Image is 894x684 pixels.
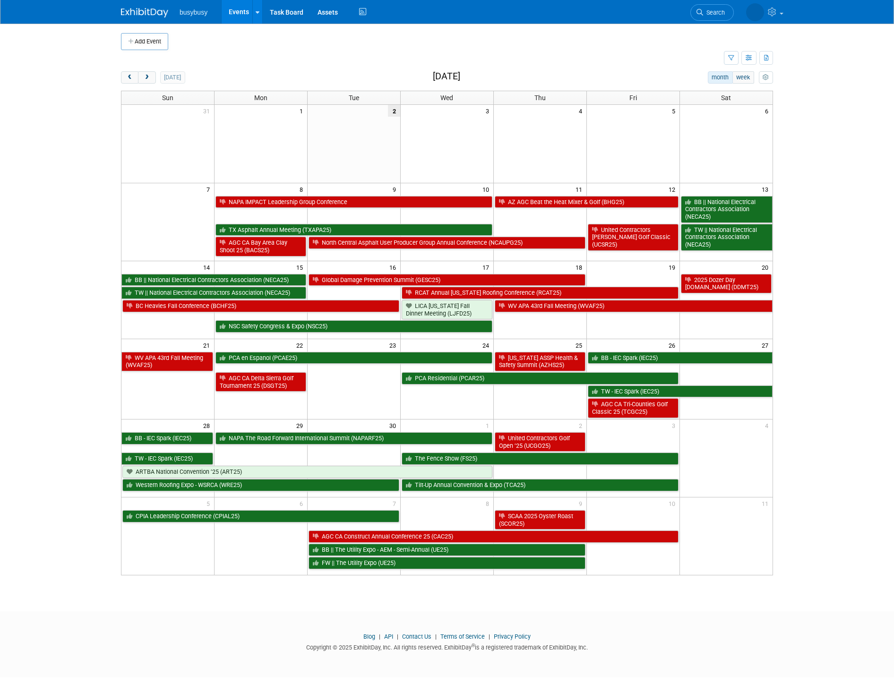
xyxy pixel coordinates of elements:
span: 2 [388,105,400,117]
a: United Contractors [PERSON_NAME] Golf Classic (UCSR25) [588,224,679,251]
sup: ® [472,643,475,648]
a: TW || National Electrical Contractors Association (NECA25) [121,287,306,299]
span: Wed [440,94,453,102]
a: TW - IEC Spark (IEC25) [121,453,213,465]
a: Tilt-Up Annual Convention & Expo (TCA25) [402,479,679,491]
span: 26 [668,339,679,351]
a: Blog [363,633,375,640]
span: | [486,633,492,640]
a: TW - IEC Spark (IEC25) [588,385,773,398]
span: 24 [481,339,493,351]
span: 14 [202,261,214,273]
span: Mon [254,94,267,102]
span: Thu [534,94,546,102]
a: RCAT Annual [US_STATE] Roofing Conference (RCAT25) [402,287,679,299]
span: 13 [761,183,773,195]
a: TX Asphalt Annual Meeting (TXAPA25) [215,224,492,236]
span: 6 [299,497,307,509]
span: 25 [575,339,586,351]
span: Search [703,9,725,16]
button: prev [121,71,138,84]
a: AGC CA Delta Sierra Golf Tournament 25 (DSGT25) [215,372,306,392]
span: 17 [481,261,493,273]
span: busybusy [180,9,207,16]
span: 19 [668,261,679,273]
a: [US_STATE] ASSP Health & Safety Summit (AZHS25) [495,352,585,371]
span: 5 [206,497,214,509]
a: NSC Safety Congress & Expo (NSC25) [215,320,492,333]
a: AGC CA Construct Annual Conference 25 (CAC25) [309,530,678,543]
span: 18 [575,261,586,273]
button: week [732,71,754,84]
a: BB - IEC Spark (IEC25) [588,352,773,364]
a: FW || The Utility Expo (UE25) [309,557,585,569]
button: myCustomButton [759,71,773,84]
a: PCA Residential (PCAR25) [402,372,679,385]
a: AZ AGC Beat the Heat Mixer & Golf (BHG25) [495,196,679,208]
a: BB || National Electrical Contractors Association (NECA25) [121,274,306,286]
a: BB || National Electrical Contractors Association (NECA25) [681,196,773,223]
a: ARTBA National Convention ’25 (ART25) [122,466,492,478]
a: Western Roofing Expo - WSRCA (WRE25) [122,479,399,491]
a: API [384,633,393,640]
img: Braden Gillespie [746,3,764,21]
span: 31 [202,105,214,117]
span: 9 [392,183,400,195]
span: 10 [668,497,679,509]
span: 28 [202,419,214,431]
a: NAPA IMPACT Leadership Group Conference [215,196,492,208]
a: The Fence Show (FS25) [402,453,679,465]
a: WV APA 43rd Fall Meeting (WVAF25) [495,300,773,312]
a: 2025 Dozer Day [DOMAIN_NAME] (DDMT25) [681,274,772,293]
span: 5 [671,105,679,117]
a: LICA [US_STATE] Fall Dinner Meeting (LJFD25) [402,300,492,319]
a: BB || The Utility Expo - AEM - Semi-Annual (UE25) [309,544,585,556]
a: BB - IEC Spark (IEC25) [121,432,213,445]
a: WV APA 43rd Fall Meeting (WVAF25) [121,352,213,371]
span: 10 [481,183,493,195]
span: Tue [349,94,359,102]
span: 7 [392,497,400,509]
span: 7 [206,183,214,195]
span: 8 [485,497,493,509]
span: | [433,633,439,640]
a: PCA en Espanol (PCAE25) [215,352,492,364]
button: Add Event [121,33,168,50]
a: AGC CA Tri-Counties Golf Classic 25 (TCGC25) [588,398,679,418]
span: | [377,633,383,640]
span: 22 [295,339,307,351]
span: 15 [295,261,307,273]
a: BC Heavies Fall Conference (BCHF25) [122,300,399,312]
span: 30 [388,419,400,431]
span: Fri [629,94,637,102]
span: 8 [299,183,307,195]
a: United Contractors Golf Open ’25 (UCGO25) [495,432,585,452]
a: Global Damage Prevention Summit (GESC25) [309,274,585,286]
span: 23 [388,339,400,351]
span: | [395,633,401,640]
span: 1 [299,105,307,117]
a: TW || National Electrical Contractors Association (NECA25) [681,224,773,251]
span: 1 [485,419,493,431]
span: Sun [162,94,173,102]
i: Personalize Calendar [763,75,769,81]
span: 27 [761,339,773,351]
button: [DATE] [160,71,185,84]
a: AGC CA Bay Area Clay Shoot 25 (BACS25) [215,237,306,256]
span: 3 [485,105,493,117]
span: 4 [764,419,773,431]
span: 29 [295,419,307,431]
h2: [DATE] [433,71,460,82]
a: SCAA 2025 Oyster Roast (SCOR25) [495,510,585,530]
span: 2 [578,419,586,431]
a: Search [690,4,734,21]
span: 3 [671,419,679,431]
span: 11 [761,497,773,509]
a: Contact Us [402,633,431,640]
span: 16 [388,261,400,273]
img: ExhibitDay [121,8,168,17]
span: 20 [761,261,773,273]
span: 4 [578,105,586,117]
span: 21 [202,339,214,351]
span: Sat [721,94,731,102]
